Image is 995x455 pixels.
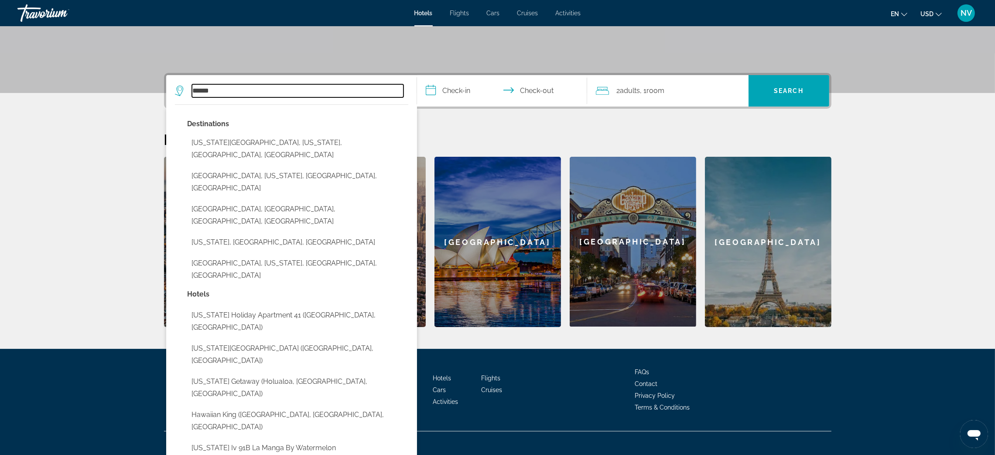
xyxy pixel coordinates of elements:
h2: Featured Destinations [164,131,831,148]
span: , 1 [640,85,665,97]
button: Travelers: 2 adults, 0 children [587,75,749,107]
a: Sydney[GEOGRAPHIC_DATA] [434,157,561,327]
button: Change language [891,7,907,20]
a: Activities [433,398,458,405]
a: Activities [556,10,581,17]
button: Select hotel: Hawaii International Hotel (Nanning, CN) [188,340,408,369]
a: Flights [450,10,469,17]
span: USD [920,10,933,17]
input: Search hotel destination [192,84,403,97]
a: Cars [433,386,446,393]
a: Contact [635,380,658,387]
button: Select check in and out date [417,75,587,107]
span: en [891,10,899,17]
a: Cruises [517,10,538,17]
div: [GEOGRAPHIC_DATA] [164,157,291,327]
a: Cars [487,10,500,17]
button: User Menu [955,4,978,22]
button: Change currency [920,7,942,20]
a: Hotels [414,10,433,17]
span: Adults [620,86,640,95]
a: Privacy Policy [635,392,675,399]
button: Select hotel: Hawaiian King (Honolulu, HI, US) [188,407,408,435]
span: Room [647,86,665,95]
a: San Diego[GEOGRAPHIC_DATA] [570,157,696,327]
a: Hotels [433,375,451,382]
span: NV [961,9,972,17]
p: Hotel options [188,288,408,300]
button: Select city: Hawaii, HI, United States [188,234,408,251]
div: [GEOGRAPHIC_DATA] [434,157,561,327]
button: Search [749,75,829,107]
a: FAQs [635,369,650,376]
button: Select city: Hawaii National Park, Hawaii, HI, United States [188,134,408,163]
a: Terms & Conditions [635,404,690,411]
button: Select hotel: Hawaii Holiday Apartment 41 (Limassol, CY) [188,307,408,336]
a: Paris[GEOGRAPHIC_DATA] [705,157,831,327]
span: Search [774,87,804,94]
div: [GEOGRAPHIC_DATA] [570,157,696,327]
a: Barcelona[GEOGRAPHIC_DATA] [164,157,291,327]
button: Select hotel: Hawaii Getaway (Holualoa, HI, US) [188,373,408,402]
p: City options [188,118,408,130]
button: Select city: Hawaiian Paradise Park, Hawaii, HI, United States [188,255,408,284]
button: Select city: Hawaiian Ocean View, Hawaii, HI, United States [188,168,408,196]
a: Flights [481,375,500,382]
a: Travorium [17,2,105,24]
iframe: Кнопка для запуску вікна повідомлень [960,420,988,448]
div: Search widget [166,75,829,107]
div: [GEOGRAPHIC_DATA] [705,157,831,327]
span: 2 [617,85,640,97]
button: Select city: Hawaiian Gardens, Los Angeles, CA, United States [188,201,408,230]
a: Cruises [481,386,502,393]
